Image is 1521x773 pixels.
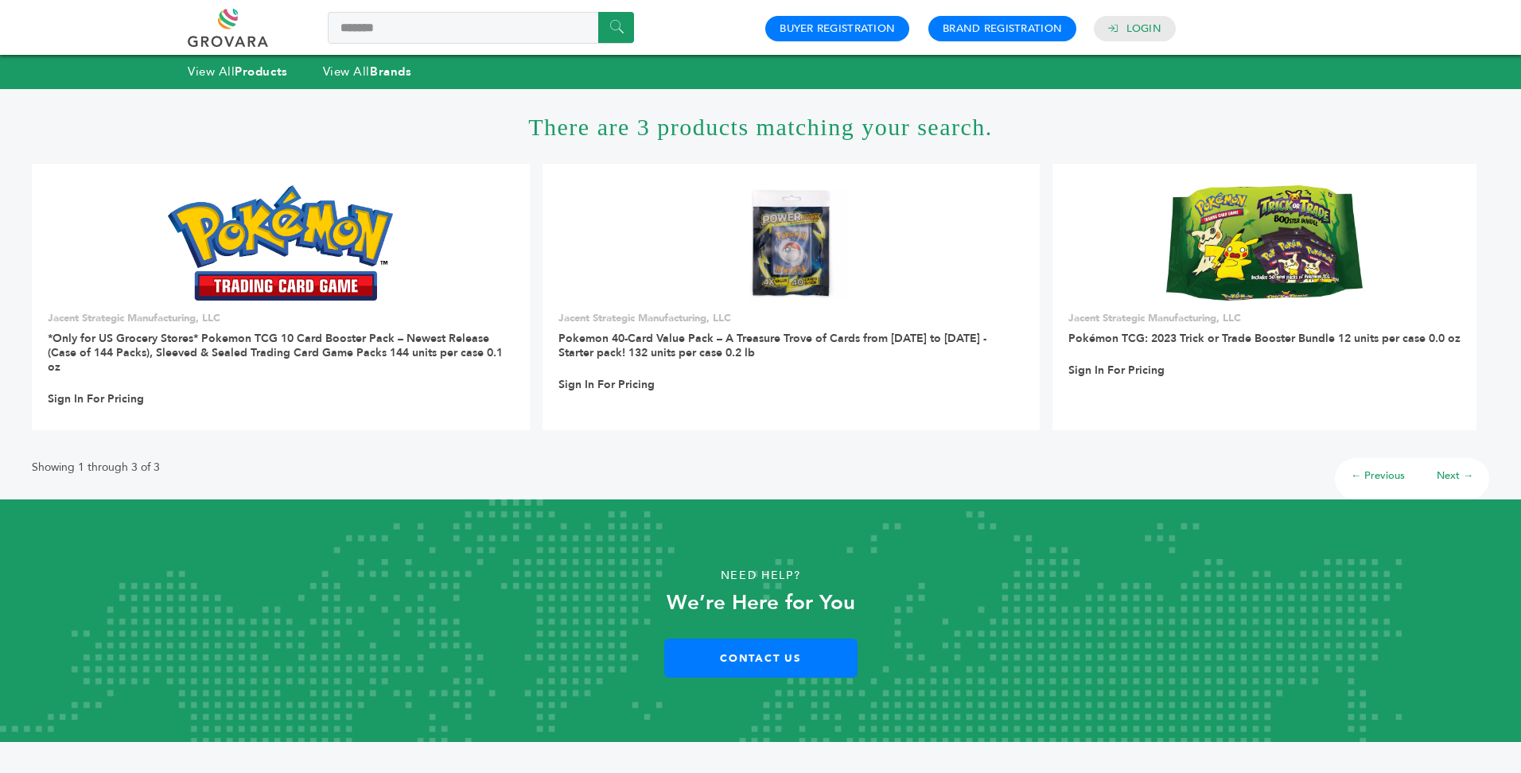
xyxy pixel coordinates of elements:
[48,311,514,325] p: Jacent Strategic Manufacturing, LLC
[328,12,634,44] input: Search a product or brand...
[1351,468,1405,483] a: ← Previous
[370,64,411,80] strong: Brands
[48,392,144,406] a: Sign In For Pricing
[235,64,287,80] strong: Products
[168,185,393,300] img: *Only for US Grocery Stores* Pokemon TCG 10 Card Booster Pack – Newest Release (Case of 144 Packs...
[48,331,503,375] a: *Only for US Grocery Stores* Pokemon TCG 10 Card Booster Pack – Newest Release (Case of 144 Packs...
[32,458,160,477] p: Showing 1 through 3 of 3
[32,89,1489,164] h1: There are 3 products matching your search.
[558,311,1025,325] p: Jacent Strategic Manufacturing, LLC
[1068,311,1461,325] p: Jacent Strategic Manufacturing, LLC
[1437,468,1473,483] a: Next →
[188,64,288,80] a: View AllProducts
[664,639,858,678] a: Contact Us
[780,21,895,36] a: Buyer Registration
[1126,21,1161,36] a: Login
[1166,185,1362,300] img: Pokémon TCG: 2023 Trick or Trade Booster Bundle 12 units per case 0.0 oz
[1068,363,1165,378] a: Sign In For Pricing
[558,331,986,360] a: Pokemon 40-Card Value Pack – A Treasure Trove of Cards from [DATE] to [DATE] - Starter pack! 132 ...
[733,185,849,301] img: Pokemon 40-Card Value Pack – A Treasure Trove of Cards from 1996 to 2024 - Starter pack! 132 unit...
[558,378,655,392] a: Sign In For Pricing
[1068,331,1461,346] a: Pokémon TCG: 2023 Trick or Trade Booster Bundle 12 units per case 0.0 oz
[323,64,412,80] a: View AllBrands
[76,564,1445,588] p: Need Help?
[943,21,1062,36] a: Brand Registration
[667,588,855,617] strong: We’re Here for You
